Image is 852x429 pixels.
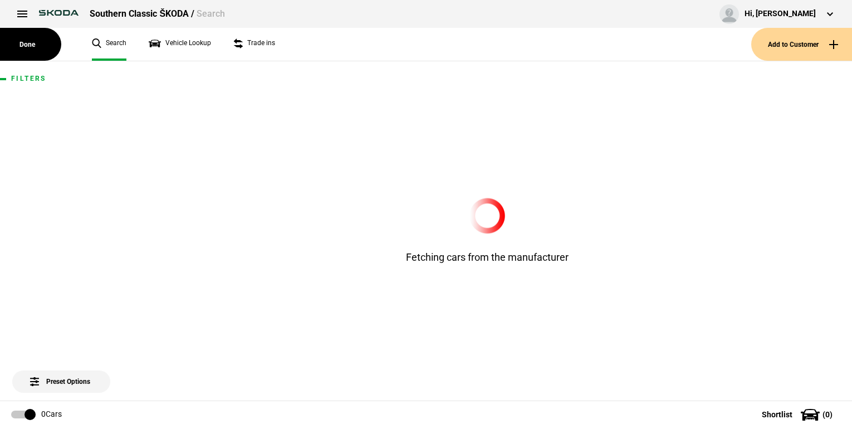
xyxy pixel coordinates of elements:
[92,28,126,61] a: Search
[751,28,852,61] button: Add to Customer
[745,8,816,19] div: Hi, [PERSON_NAME]
[348,198,626,264] div: Fetching cars from the manufacturer
[11,75,111,82] h1: Filters
[233,28,275,61] a: Trade ins
[762,411,792,418] span: Shortlist
[33,4,84,21] img: skoda.png
[822,411,833,418] span: ( 0 )
[745,401,852,428] button: Shortlist(0)
[90,8,225,20] div: Southern Classic ŠKODA /
[32,364,90,386] span: Preset Options
[149,28,211,61] a: Vehicle Lookup
[197,8,225,19] span: Search
[41,409,62,420] div: 0 Cars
